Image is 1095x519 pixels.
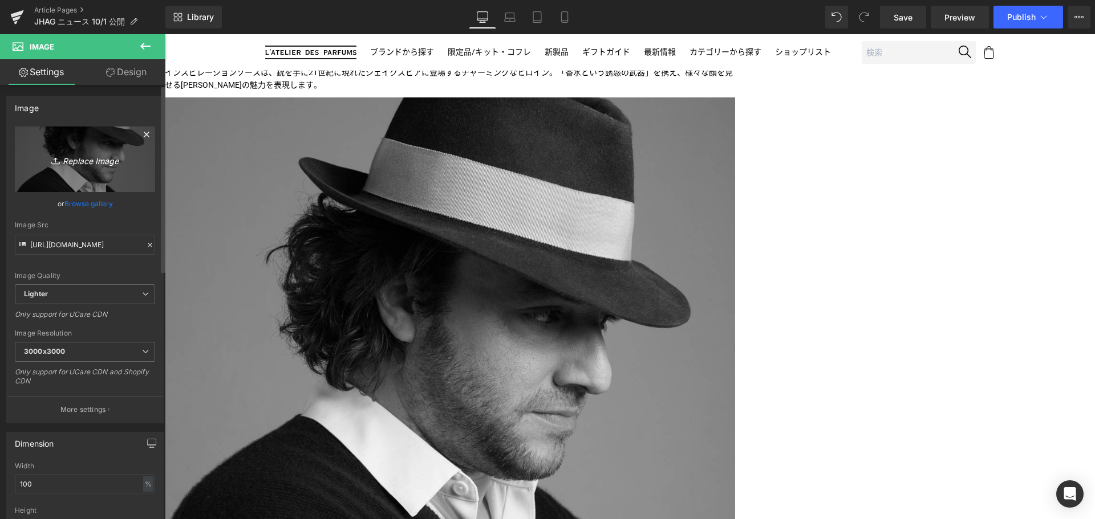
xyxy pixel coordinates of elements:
div: Open Intercom Messenger [1056,480,1084,508]
a: New Library [165,6,222,28]
div: Image Quality [15,272,155,280]
span: Preview [944,11,975,23]
img: ラトリエ デ パルファム 公式オンラインストア [100,11,192,25]
span: JHAG ニュース 10/1 公開 [34,17,125,26]
a: Preview [931,6,989,28]
a: Desktop [469,6,496,28]
div: Image Resolution [15,329,155,337]
button: More [1068,6,1090,28]
b: 3000x3000 [24,347,65,355]
a: カテゴリーから探す [525,9,597,28]
div: Image Src [15,221,155,229]
a: 限定品/キット・コフレ [283,9,366,28]
a: ショップリスト [610,9,666,28]
input: 検索 [697,7,811,30]
b: Lighter [24,289,48,298]
div: Height [15,506,155,514]
div: Dimension [15,432,54,448]
a: Mobile [551,6,578,28]
a: Laptop [496,6,524,28]
div: or [15,198,155,210]
i: Replace Image [39,152,131,166]
a: ブランドから探す [205,9,269,28]
a: Browse gallery [64,194,113,214]
img: Icon_Cart.svg [818,12,830,24]
button: Redo [853,6,875,28]
div: % [143,476,153,492]
a: Tablet [524,6,551,28]
button: More settings [7,396,163,423]
span: Image [30,42,54,51]
a: 最新情報 [479,9,511,28]
span: Publish [1007,13,1036,22]
div: Only support for UCare CDN and Shopify CDN [15,367,155,393]
div: Width [15,462,155,470]
input: auto [15,475,155,493]
span: Save [894,11,912,23]
div: Image [15,97,39,113]
p: More settings [60,404,106,415]
a: Article Pages [34,6,165,15]
div: Only support for UCare CDN [15,310,155,326]
a: ギフトガイド [417,9,465,28]
input: Link [15,235,155,255]
button: Publish [993,6,1063,28]
span: Library [187,12,214,22]
button: Undo [825,6,848,28]
a: 新製品 [380,9,404,28]
a: Design [85,59,168,85]
img: Icon_Search.svg [794,11,806,24]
